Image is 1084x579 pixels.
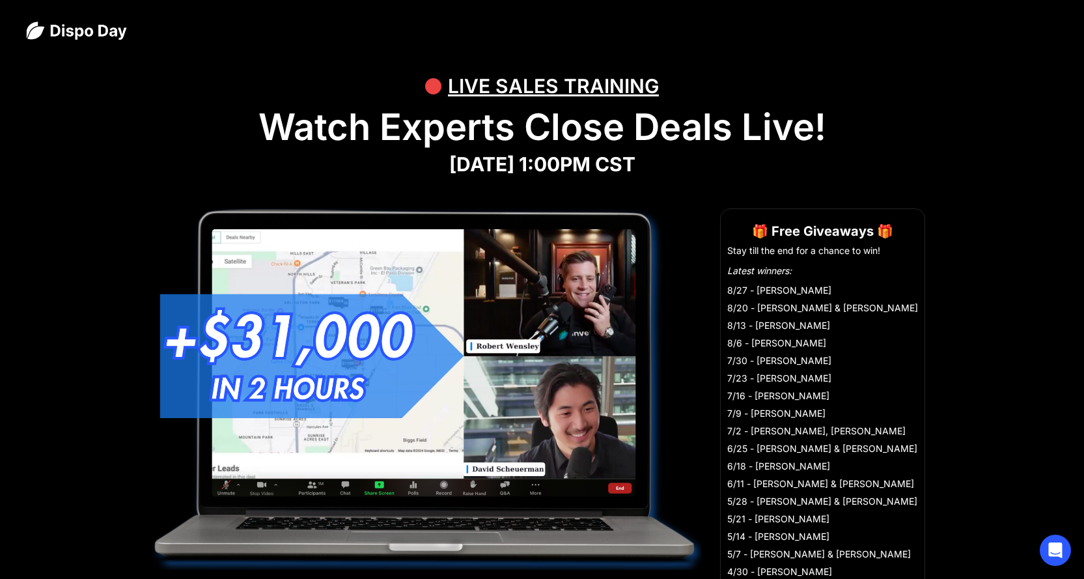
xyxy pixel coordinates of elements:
strong: 🎁 Free Giveaways 🎁 [752,223,893,239]
li: Stay till the end for a chance to win! [727,244,918,257]
div: Open Intercom Messenger [1040,535,1071,566]
strong: [DATE] 1:00PM CST [449,152,635,176]
div: LIVE SALES TRAINING [448,66,659,106]
h1: Watch Experts Close Deals Live! [26,106,1058,149]
em: Latest winners: [727,265,792,276]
